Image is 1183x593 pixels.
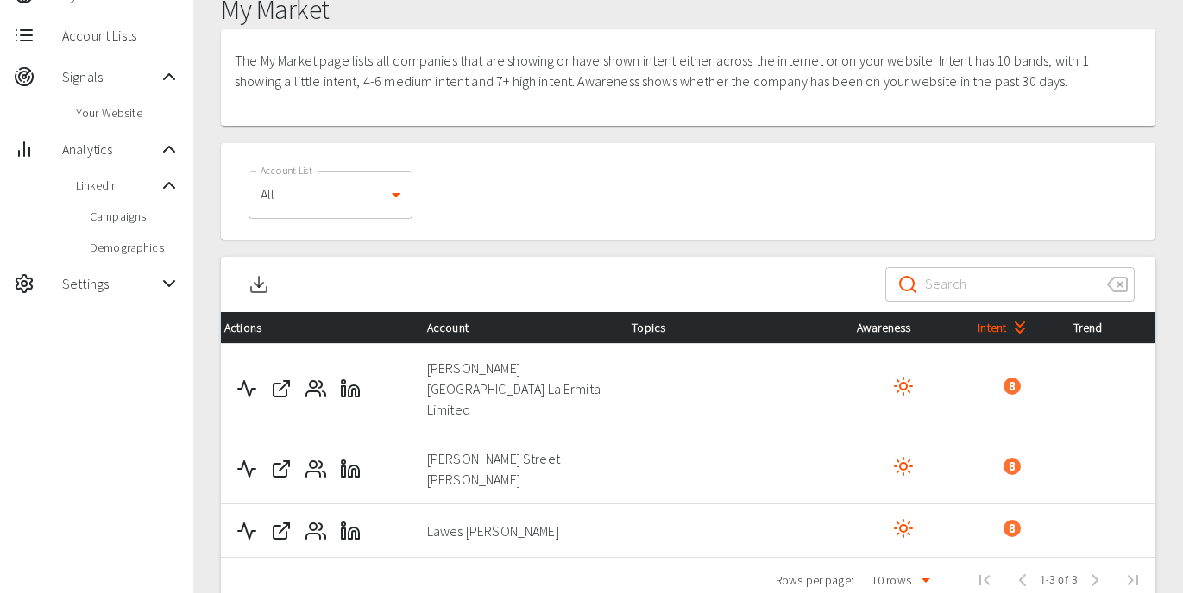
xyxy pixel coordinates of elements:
span: Account [427,317,496,338]
div: 10 rows [860,568,936,593]
span: Account Lists [62,25,179,46]
p: The My Market page lists all companies that are showing or have shown intent either across the in... [235,50,1121,91]
div: Account [427,317,604,338]
svg: Visited Web Site [893,376,914,396]
svg: Visited Web Site [893,456,914,477]
svg: Visited Web Site [893,518,914,539]
div: Intent [978,317,1046,338]
div: Awareness [857,317,950,338]
div: 10 rows [867,571,916,589]
p: Lawes [PERSON_NAME] [427,521,604,541]
p: [PERSON_NAME][GEOGRAPHIC_DATA] La Ermita Limited [427,358,604,420]
p: [PERSON_NAME] Street [PERSON_NAME] [427,448,604,490]
svg: Search [897,274,918,295]
span: Topics [632,317,693,338]
p: Rows per page: [776,571,853,589]
div: Topics [632,317,829,338]
span: Trend [1073,317,1130,338]
span: 1-3 of 3 [1040,572,1078,590]
span: Awareness [857,317,938,338]
div: Trend [1073,317,1142,338]
input: Search [925,260,1093,309]
span: Intent [978,317,1034,338]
